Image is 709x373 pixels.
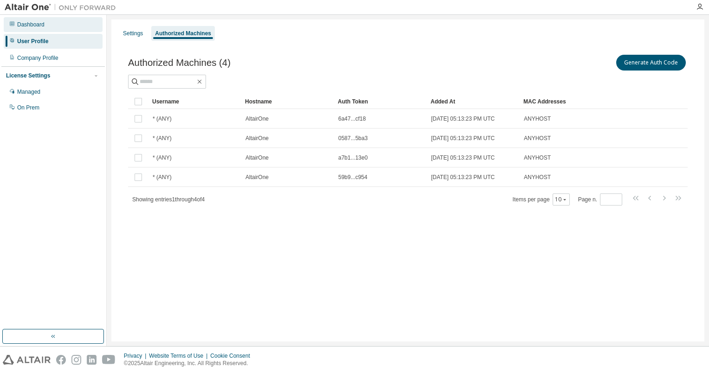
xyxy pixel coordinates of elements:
img: linkedin.svg [87,355,97,365]
span: [DATE] 05:13:23 PM UTC [431,135,495,142]
span: AltairOne [245,154,269,161]
div: Website Terms of Use [149,352,210,360]
img: youtube.svg [102,355,116,365]
div: Managed [17,88,40,96]
div: On Prem [17,104,39,111]
span: AltairOne [245,115,269,122]
span: AltairOne [245,135,269,142]
div: Hostname [245,94,330,109]
span: Authorized Machines (4) [128,58,231,68]
div: Username [152,94,238,109]
img: altair_logo.svg [3,355,51,365]
img: instagram.svg [71,355,81,365]
div: User Profile [17,38,48,45]
span: 0587...5ba3 [338,135,367,142]
div: Dashboard [17,21,45,28]
span: [DATE] 05:13:23 PM UTC [431,174,495,181]
span: AltairOne [245,174,269,181]
button: 10 [555,196,567,203]
div: Privacy [124,352,149,360]
span: [DATE] 05:13:23 PM UTC [431,115,495,122]
span: Items per page [513,193,570,206]
span: ANYHOST [524,115,551,122]
span: ANYHOST [524,154,551,161]
div: Auth Token [338,94,423,109]
div: Company Profile [17,54,58,62]
img: Altair One [5,3,121,12]
span: a7b1...13e0 [338,154,367,161]
span: ANYHOST [524,174,551,181]
span: 6a47...cf18 [338,115,366,122]
p: © 2025 Altair Engineering, Inc. All Rights Reserved. [124,360,256,367]
span: Page n. [578,193,622,206]
div: Cookie Consent [210,352,255,360]
span: * (ANY) [153,154,172,161]
div: License Settings [6,72,50,79]
div: Authorized Machines [155,30,211,37]
span: * (ANY) [153,115,172,122]
div: Settings [123,30,143,37]
div: Added At [431,94,516,109]
span: [DATE] 05:13:23 PM UTC [431,154,495,161]
div: MAC Addresses [523,94,590,109]
img: facebook.svg [56,355,66,365]
span: ANYHOST [524,135,551,142]
span: * (ANY) [153,174,172,181]
span: 59b9...c954 [338,174,367,181]
span: Showing entries 1 through 4 of 4 [132,196,205,203]
span: * (ANY) [153,135,172,142]
button: Generate Auth Code [616,55,686,71]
